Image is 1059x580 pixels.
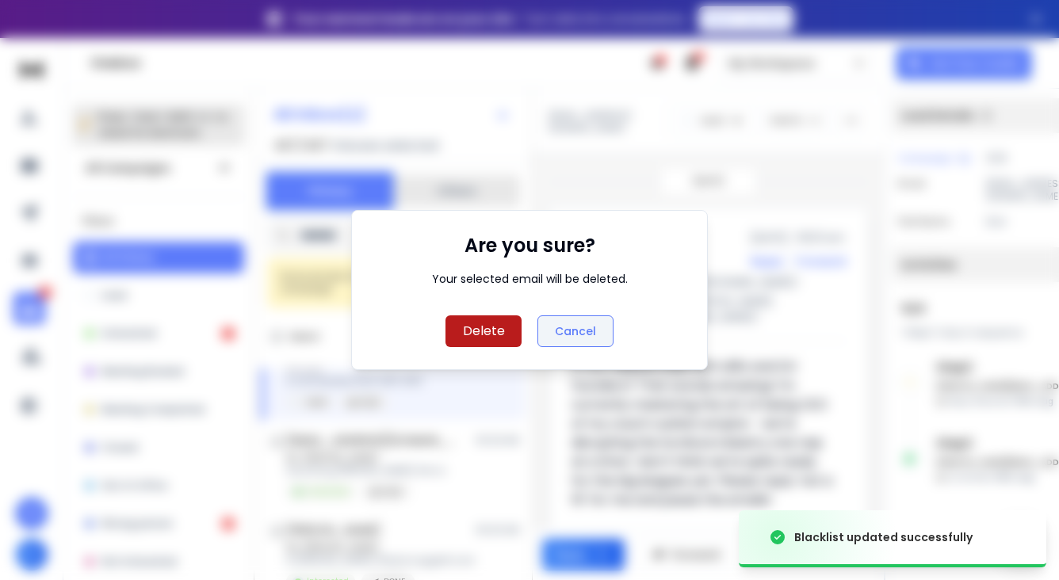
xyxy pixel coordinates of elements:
[465,233,595,258] h1: Are you sure?
[432,271,628,287] div: Your selected email will be deleted.
[794,529,973,545] div: Blacklist updated successfully
[445,315,522,347] button: Delete
[537,315,614,347] button: Cancel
